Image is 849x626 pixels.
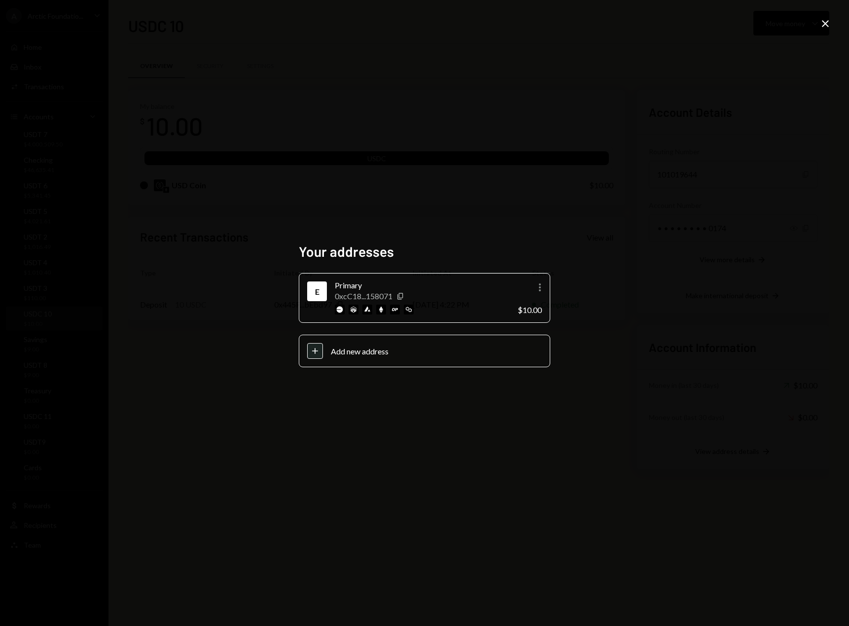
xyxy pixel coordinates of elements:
[404,305,414,314] img: polygon-mainnet
[518,305,542,314] div: $10.00
[309,283,325,299] div: Ethereum
[331,347,542,356] div: Add new address
[335,279,510,291] div: Primary
[299,242,550,261] h2: Your addresses
[335,305,345,314] img: base-mainnet
[390,305,400,314] img: optimism-mainnet
[376,305,386,314] img: ethereum-mainnet
[362,305,372,314] img: avalanche-mainnet
[335,291,392,301] div: 0xcC18...158071
[349,305,358,314] img: arbitrum-mainnet
[299,335,550,367] button: Add new address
